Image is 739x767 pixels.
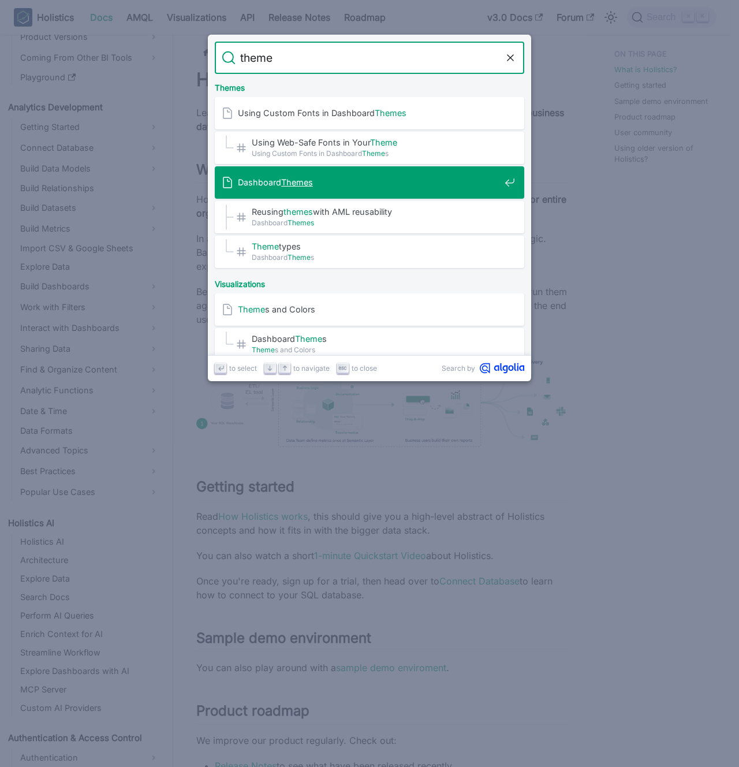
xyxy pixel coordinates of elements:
span: Using Custom Fonts in Dashboard [238,107,500,118]
svg: Arrow up [281,364,289,373]
span: s and Colors [252,344,500,355]
a: Using Custom Fonts in DashboardThemes [215,97,524,129]
span: Using Web-Safe Fonts in Your ​ [252,137,500,148]
svg: Arrow down [266,364,274,373]
mark: themes [283,207,313,217]
a: DashboardThemes​Themes and Colors [215,328,524,360]
a: Themes and Colors [215,293,524,326]
a: Themetypes​DashboardThemes [215,236,524,268]
div: Themes [212,74,527,97]
a: Reusingthemeswith AML reusability​DashboardThemes [215,201,524,233]
mark: Theme [288,253,311,262]
span: Search by [442,363,475,374]
a: Using Web-Safe Fonts in YourTheme​Using Custom Fonts in DashboardThemes [215,132,524,164]
span: to close [352,363,377,374]
input: Search docs [236,42,503,74]
span: Reusing with AML reusability​ [252,206,500,217]
span: Dashboard [252,217,500,228]
span: Dashboard s​ [252,333,500,344]
mark: Theme [362,149,385,158]
span: to select [229,363,257,374]
svg: Algolia [480,363,524,374]
mark: Theme [238,304,265,314]
span: Dashboard s [252,252,500,263]
span: Using Custom Fonts in Dashboard s [252,148,500,159]
a: Search byAlgolia [442,363,524,374]
mark: Themes [375,108,406,118]
mark: Themes [288,218,314,227]
svg: Enter key [217,364,225,373]
svg: Escape key [338,364,347,373]
mark: Theme [370,137,397,147]
span: to navigate [293,363,330,374]
mark: Theme [252,241,279,251]
span: types​ [252,241,500,252]
div: Visualizations [212,270,527,293]
mark: Theme [252,345,275,354]
a: DashboardThemes [215,166,524,199]
mark: Theme [295,334,322,344]
span: Dashboard [238,177,500,188]
span: s and Colors [238,304,500,315]
button: Clear the query [503,51,517,65]
mark: Themes [281,177,313,187]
